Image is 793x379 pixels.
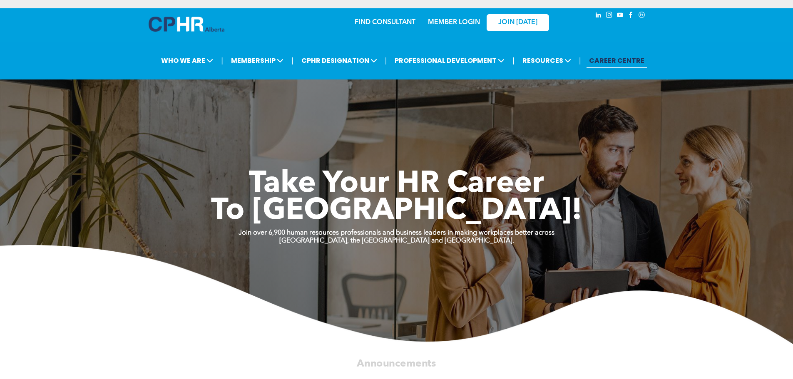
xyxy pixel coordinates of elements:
span: To [GEOGRAPHIC_DATA]! [211,196,582,226]
li: | [385,52,387,69]
span: Take Your HR Career [249,169,544,199]
a: instagram [605,10,614,22]
a: Social network [637,10,646,22]
img: A blue and white logo for cp alberta [149,17,224,32]
span: WHO WE ARE [159,53,216,68]
a: linkedin [594,10,603,22]
a: CAREER CENTRE [587,53,647,68]
a: youtube [616,10,625,22]
li: | [291,52,293,69]
strong: Join over 6,900 human resources professionals and business leaders in making workplaces better ac... [239,230,554,236]
li: | [221,52,223,69]
span: JOIN [DATE] [498,19,537,27]
span: MEMBERSHIP [229,53,286,68]
a: facebook [626,10,636,22]
a: JOIN [DATE] [487,14,549,31]
a: FIND CONSULTANT [355,19,415,26]
span: CPHR DESIGNATION [299,53,380,68]
span: PROFESSIONAL DEVELOPMENT [392,53,507,68]
span: RESOURCES [520,53,574,68]
span: Announcements [357,359,436,369]
strong: [GEOGRAPHIC_DATA], the [GEOGRAPHIC_DATA] and [GEOGRAPHIC_DATA]. [279,238,514,244]
a: MEMBER LOGIN [428,19,480,26]
li: | [512,52,515,69]
li: | [579,52,581,69]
